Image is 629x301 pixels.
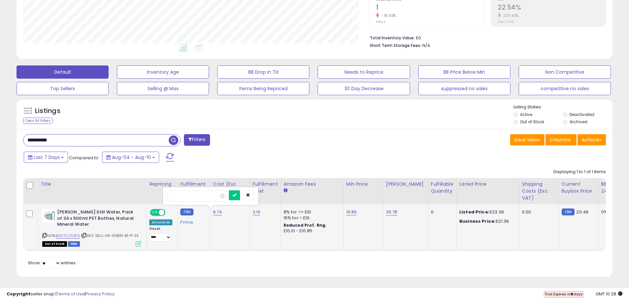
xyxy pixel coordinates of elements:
label: Archived [570,119,587,125]
div: Fulfillment Cost [253,181,278,195]
button: Aug-04 - Aug-10 [102,152,159,163]
small: Prev: 7.49% [498,20,514,24]
small: 200.93% [501,13,519,18]
button: Non Competitive [519,65,611,79]
div: Min Price [346,181,380,188]
div: £10.01 - £10.85 [284,228,338,234]
div: 0 [431,209,451,215]
div: £23.39 [459,209,514,215]
a: B007CJZOR6 [56,233,80,239]
div: Listed Price [459,181,516,188]
div: Fulfillable Quantity [431,181,454,195]
span: Columns [550,136,571,143]
a: Terms of Use [56,291,85,297]
span: All listings that are currently out of stock and unavailable for purchase on Amazon [42,241,67,247]
span: 2025-08-18 10:28 GMT [596,291,622,297]
div: Preset: [149,227,172,242]
a: 39.78 [386,209,398,215]
b: Business Price: [459,218,496,224]
span: Aug-04 - Aug-10 [112,154,151,161]
a: Privacy Policy [86,291,115,297]
label: Active [520,112,532,117]
span: | SKU: SELL-UK-40861-B1-P-24 [81,233,139,238]
div: Prime [180,217,205,225]
a: 3.19 [253,209,261,215]
div: Current Buybox Price [562,181,596,195]
span: OFF [164,210,175,215]
button: Top Sellers [17,82,109,95]
button: BB Price Below Min [418,65,510,79]
div: Shipping Costs (Exc. VAT) [522,181,556,202]
h2: 22.54% [498,4,606,13]
h2: 1 [376,4,484,13]
small: FBM [562,208,575,215]
div: Title [41,181,144,188]
button: Inventory Age [117,65,209,79]
div: [PERSON_NAME] [386,181,425,188]
div: £21.39 [459,218,514,224]
span: Compared to: [69,155,99,161]
div: BB Share 24h. [601,181,625,195]
strong: Copyright [7,291,31,297]
span: Trial Expires in days [544,291,583,297]
div: seller snap | | [7,291,115,297]
button: competitive no sales [519,82,611,95]
button: Items Being Repriced [217,82,309,95]
button: Default [17,65,109,79]
button: Columns [545,134,577,145]
span: Show: entries [28,260,76,266]
div: 0.00 [522,209,554,215]
p: Listing States: [513,104,612,110]
b: Total Inventory Value: [370,35,415,41]
div: Repricing [149,181,175,188]
button: Actions [577,134,606,145]
a: 19.89 [346,209,357,215]
span: 20.49 [576,209,588,215]
b: Short Term Storage Fees: [370,43,421,48]
b: 8 [571,291,573,297]
small: -75.00% [379,13,396,18]
div: Clear All Filters [23,118,52,124]
div: 8% for <= £10 [284,209,338,215]
div: Cost (Exc. VAT) [213,181,247,195]
div: Fulfillment [180,181,207,188]
small: Prev: 4 [376,20,385,24]
div: ASIN: [42,209,141,246]
h5: Listings [35,106,60,116]
label: Deactivated [570,112,594,117]
div: Amazon AI [149,219,172,225]
span: FBM [68,241,80,247]
button: Last 7 Days [24,152,68,163]
button: Selling @ Max [117,82,209,95]
b: Reduced Prof. Rng. [284,222,327,228]
button: 30 Day Decrease [318,82,410,95]
div: 0% [601,209,623,215]
span: N/A [422,42,430,49]
b: Listed Price: [459,209,489,215]
a: 8.74 [213,209,222,215]
button: Save View [510,134,544,145]
span: ON [151,210,159,215]
div: Amazon Fees [284,181,341,188]
small: FBM [180,208,193,215]
button: suppressed no sales [418,82,510,95]
li: £0 [370,33,601,41]
img: 41ahgelUn6L._SL40_.jpg [42,209,55,222]
span: Last 7 Days [34,154,60,161]
b: [PERSON_NAME] Still Water, Pack of 24 x 500ml PET Bottles, Natural Mineral Water [57,209,137,229]
label: Out of Stock [520,119,544,125]
button: Filters [184,134,210,146]
div: 15% for > £10 [284,215,338,221]
button: BB Drop in 7d [217,65,309,79]
div: Displaying 1 to 1 of 1 items [553,169,606,175]
button: Needs to Reprice [318,65,410,79]
small: Amazon Fees. [284,188,288,194]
